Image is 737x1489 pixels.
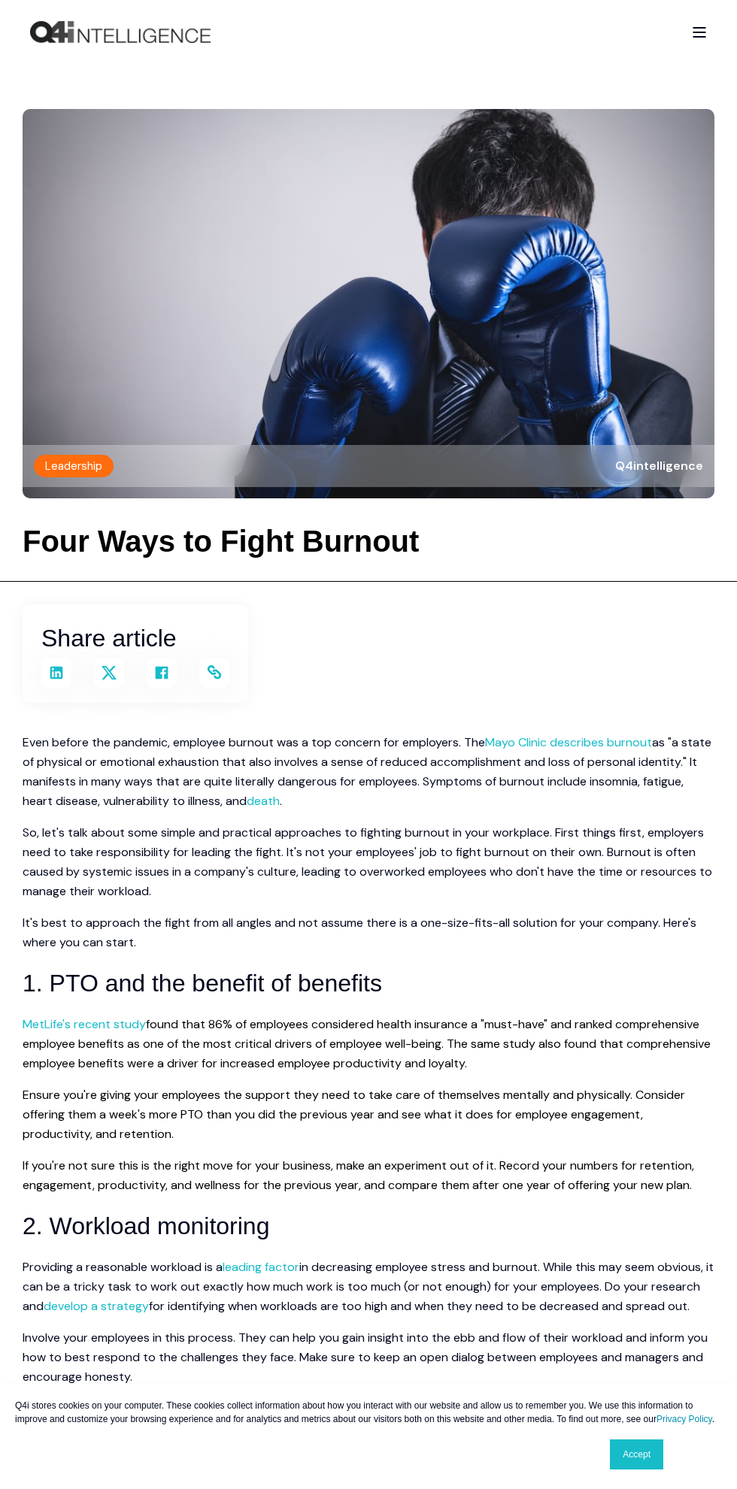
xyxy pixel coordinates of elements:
[23,913,714,952] p: It's best to approach the fight from all angles and not assume there is a one-size-fits-all solut...
[23,1087,685,1142] span: Ensure you're giving your employees the support they need to take care of themselves mentally and...
[23,1207,714,1245] h3: 2. Workload monitoring
[23,1257,714,1316] p: Providing a reasonable workload is a in decreasing employee stress and burnout. While this may se...
[657,1414,712,1424] a: Privacy Policy
[485,734,652,750] a: Mayo Clinic describes burnout
[23,1328,714,1387] p: Involve your employees in this process. They can help you gain insight into the ebb and flow of t...
[223,1259,299,1275] a: leading factor
[34,455,114,477] label: Leadership
[23,733,714,811] p: Even before the pandemic, employee burnout was a top concern for employers. The as "a state of ph...
[23,823,714,901] p: So, let's talk about some simple and practical approaches to fighting burnout in your workplace. ...
[15,1399,722,1426] p: Q4i stores cookies on your computer. These cookies collect information about how you interact wit...
[23,1158,694,1193] span: If you're not sure this is the right move for your business, make an experiment out of it. Record...
[615,458,703,474] span: Q4intelligence
[44,1298,149,1314] a: develop a strategy
[247,793,280,809] a: death
[23,964,714,1003] h3: 1. PTO and the benefit of benefits
[41,619,229,658] h3: Share article
[30,21,211,44] img: Q4intelligence, LLC logo
[23,1016,146,1032] a: MetLife's recent study
[23,1016,711,1071] span: found that 86% of employees considered health insurance a "must-have" and ranked comprehensive em...
[684,20,714,45] a: Open Burger Menu
[23,525,714,558] h1: Four Ways to Fight Burnout
[610,1439,663,1469] a: Accept
[30,21,211,44] a: Back to Home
